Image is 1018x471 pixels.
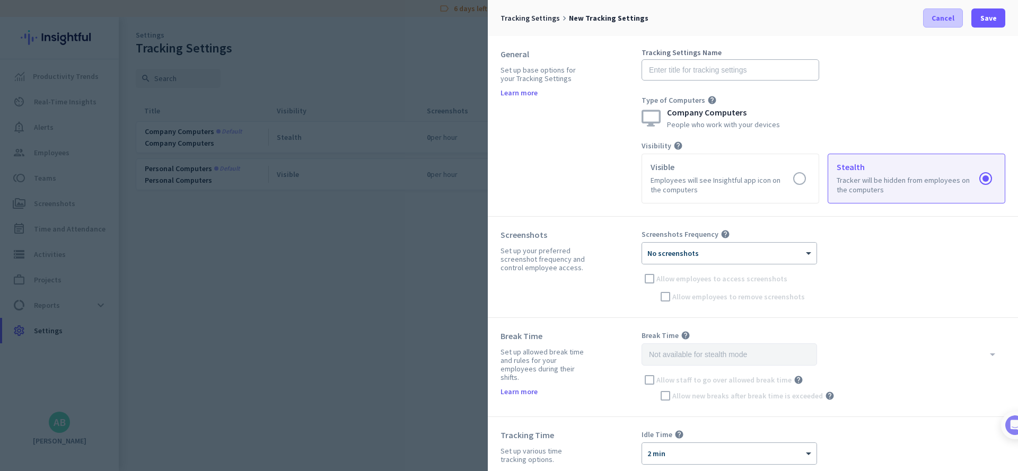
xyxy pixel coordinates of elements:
[501,66,589,83] div: Set up base options for your Tracking Settings
[986,348,999,361] i: arrow_drop_down
[642,154,819,203] app-radio-card: Visible
[642,343,817,366] input: Not available for stealth mode
[501,229,589,240] div: Screenshots
[501,447,589,464] div: Set up various time tracking options.
[642,331,679,340] span: Break Time
[560,14,569,23] i: keyboard_arrow_right
[642,95,705,105] span: Type of Computers
[825,391,835,401] i: help
[642,229,718,239] span: Screenshots Frequency
[569,13,648,23] span: New Tracking Settings
[794,375,803,385] i: help
[501,89,538,96] a: Learn more
[501,430,589,440] div: Tracking Time
[501,49,589,59] div: General
[828,154,1005,203] app-radio-card: Stealth
[642,110,661,127] img: monitor
[501,246,589,272] div: Set up your preferred screenshot frequency and control employee access.
[721,229,730,239] i: help
[673,141,683,150] i: help
[501,13,560,23] span: Tracking Settings
[707,95,717,105] i: help
[923,8,963,28] button: Cancel
[501,348,589,381] div: Set up allowed break time and rules for your employees during their shifts.
[501,331,589,341] div: Break Time
[667,121,780,128] div: People who work with your devices
[642,49,819,56] div: Tracking Settings Name
[674,430,684,439] i: help
[971,8,1005,28] button: Save
[642,59,819,81] input: Enter title for tracking settings
[642,430,672,439] span: Idle Time
[681,331,690,340] i: help
[980,13,997,23] span: Save
[932,13,954,23] span: Cancel
[667,108,780,117] div: Company Computers
[501,388,538,395] a: Learn more
[642,141,671,150] span: Visibility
